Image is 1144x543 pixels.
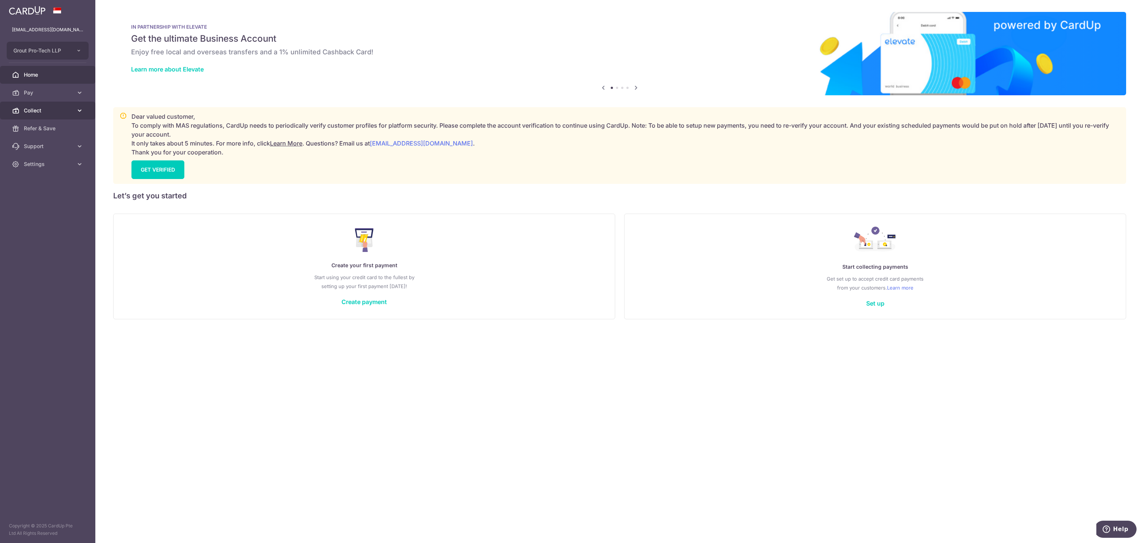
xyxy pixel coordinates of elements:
[24,143,73,150] span: Support
[24,125,73,132] span: Refer & Save
[270,140,302,147] a: Learn More
[24,107,73,114] span: Collect
[131,66,204,73] a: Learn more about Elevate
[887,283,913,292] a: Learn more
[7,42,89,60] button: Grout Pro-Tech LLP
[131,48,1108,57] h6: Enjoy free local and overseas transfers and a 1% unlimited Cashback Card!
[639,262,1111,271] p: Start collecting payments
[12,26,83,33] p: [EMAIL_ADDRESS][DOMAIN_NAME]
[866,300,884,307] a: Set up
[131,160,184,179] a: GET VERIFIED
[639,274,1111,292] p: Get set up to accept credit card payments from your customers.
[128,261,600,270] p: Create your first payment
[341,298,387,306] a: Create payment
[131,24,1108,30] p: IN PARTNERSHIP WITH ELEVATE
[9,6,45,15] img: CardUp
[13,47,69,54] span: Grout Pro-Tech LLP
[370,140,473,147] a: [EMAIL_ADDRESS][DOMAIN_NAME]
[24,71,73,79] span: Home
[113,12,1126,95] img: Renovation banner
[131,112,1120,157] p: Dear valued customer, To comply with MAS regulations, CardUp needs to periodically verify custome...
[24,89,73,96] span: Pay
[113,190,1126,202] h5: Let’s get you started
[1096,521,1137,539] iframe: Opens a widget where you can find more information
[355,228,374,252] img: Make Payment
[128,273,600,291] p: Start using your credit card to the fullest by setting up your first payment [DATE]!
[131,33,1108,45] h5: Get the ultimate Business Account
[854,227,896,253] img: Collect Payment
[24,160,73,168] span: Settings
